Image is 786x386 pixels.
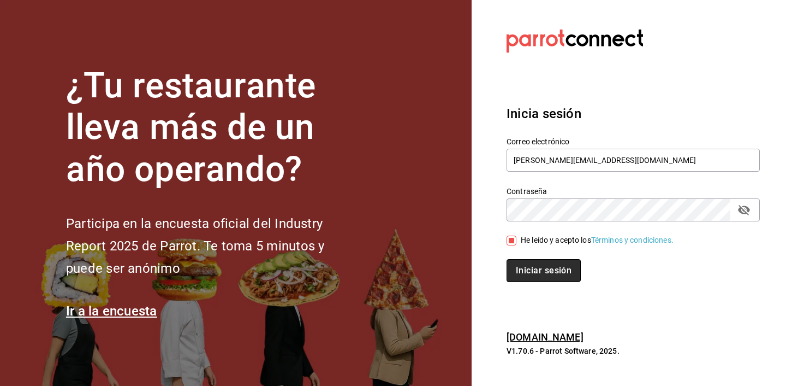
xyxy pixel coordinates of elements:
[66,213,361,279] h2: Participa en la encuesta oficial del Industry Report 2025 de Parrot. Te toma 5 minutos y puede se...
[507,104,760,124] h3: Inicia sesión
[735,201,753,219] button: passwordField
[591,236,674,244] a: Términos y condiciones.
[66,303,157,319] a: Ir a la encuesta
[507,187,760,195] label: Contraseña
[521,235,674,246] div: He leído y acepto los
[507,346,760,356] p: V1.70.6 - Parrot Software, 2025.
[66,65,361,191] h1: ¿Tu restaurante lleva más de un año operando?
[507,259,581,282] button: Iniciar sesión
[507,149,760,172] input: Ingresa tu correo electrónico
[507,137,760,145] label: Correo electrónico
[507,331,583,343] a: [DOMAIN_NAME]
